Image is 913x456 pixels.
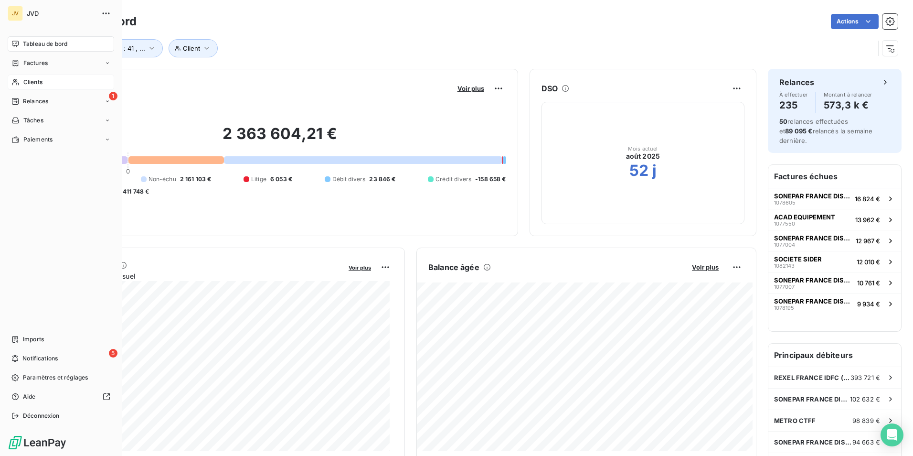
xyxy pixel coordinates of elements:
img: Logo LeanPay [8,435,67,450]
span: 98 839 € [852,417,880,424]
span: 1082143 [774,263,795,269]
span: Débit divers [332,175,366,184]
span: 23 846 € [369,175,395,184]
span: Tâches [23,116,43,125]
button: SONEPAR FRANCE DISTRIBUTION107700412 967 € [768,230,901,251]
span: 1077550 [774,221,795,227]
span: août 2025 [626,152,660,161]
h6: Factures échues [768,165,901,188]
button: SONEPAR FRANCE DISTRIBUTION107860516 824 € [768,188,901,209]
h4: 573,3 k € [824,98,872,113]
span: 13 962 € [855,216,880,224]
span: METRO CTFF [774,417,816,424]
span: Montant à relancer [824,92,872,98]
span: ACAD EQUIPEMENT [774,213,835,221]
span: Voir plus [457,85,484,92]
span: SONEPAR FRANCE DISTRIBUTION [774,395,850,403]
span: SOCIETE SIDER [774,255,822,263]
span: SONEPAR FRANCE DISTRIBUTION [774,276,853,284]
span: 393 721 € [850,374,880,381]
span: -158 658 € [475,175,506,184]
span: Paramètres et réglages [23,373,88,382]
span: Clients [23,78,42,87]
span: 1077007 [774,284,795,290]
div: JV [8,6,23,21]
span: 16 824 € [855,195,880,203]
span: Client [183,44,200,52]
button: SOCIETE SIDER108214312 010 € [768,251,901,272]
span: 12 010 € [857,258,880,266]
button: Voir plus [689,263,722,271]
span: Factures [23,59,48,67]
a: Paiements [8,132,114,147]
span: Imports [23,335,44,344]
span: 0 [126,167,130,175]
span: 2 161 103 € [180,175,212,184]
span: 12 967 € [856,237,880,245]
span: Notifications [22,354,58,363]
a: Tâches [8,113,114,128]
a: Tableau de bord [8,36,114,52]
span: SONEPAR FRANCE DISTRIBUTION [774,297,853,305]
span: REXEL FRANCE IDFC (MEUNG) [774,374,850,381]
span: Crédit divers [435,175,471,184]
span: 89 095 € [785,127,812,135]
h2: 52 [629,161,648,180]
h6: Balance âgée [428,261,479,273]
span: Mois actuel [628,146,658,152]
span: 9 934 € [857,300,880,308]
button: SONEPAR FRANCE DISTRIBUTION10781959 934 € [768,293,901,314]
h6: DSO [541,83,558,94]
span: 5 [109,349,117,358]
button: ACAD EQUIPEMENT107755013 962 € [768,209,901,230]
a: Clients [8,75,114,90]
a: Aide [8,389,114,404]
span: SONEPAR FRANCE DISTRIBUTION [774,192,851,200]
span: SONEPAR FRANCE DISTRIBUTION [774,234,852,242]
h6: Principaux débiteurs [768,344,901,367]
span: 94 663 € [852,438,880,446]
a: Imports [8,332,114,347]
h6: Relances [779,76,814,88]
div: Open Intercom Messenger [881,423,903,446]
span: -411 748 € [120,187,149,196]
button: SONEPAR FRANCE DISTRIBUTION107700710 761 € [768,272,901,293]
span: Aide [23,392,36,401]
h2: 2 363 604,21 € [54,124,506,153]
span: Tableau de bord [23,40,67,48]
span: 1078605 [774,200,796,206]
span: Déconnexion [23,412,60,420]
a: Paramètres et réglages [8,370,114,385]
button: Voir plus [346,263,374,271]
span: À effectuer [779,92,808,98]
span: relances effectuées et relancés la semaine dernière. [779,118,872,144]
span: Paiements [23,135,53,144]
a: 1Relances [8,94,114,109]
span: Relances [23,97,48,106]
span: 1078195 [774,305,794,311]
span: 10 761 € [857,279,880,287]
h4: 235 [779,98,808,113]
span: 1077004 [774,242,795,248]
span: JVD [27,10,96,17]
span: Voir plus [349,264,371,271]
span: Chiffre d'affaires mensuel [54,271,342,281]
span: Non-échu [149,175,176,184]
span: Litige [251,175,266,184]
button: Client [169,39,218,57]
span: 1 [109,92,117,100]
span: 6 053 € [270,175,292,184]
span: SONEPAR FRANCE DISTRIBUTION [774,438,852,446]
h2: j [652,161,657,180]
span: Voir plus [692,263,719,271]
span: 102 632 € [850,395,880,403]
button: Voir plus [455,84,487,93]
button: Actions [831,14,879,29]
span: 50 [779,118,787,125]
a: Factures [8,55,114,71]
